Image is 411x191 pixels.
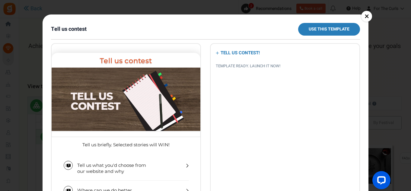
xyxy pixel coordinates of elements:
[361,11,372,22] a: ×
[298,23,360,36] a: Use this template
[7,98,142,104] p: Tell us briefly. Selected stories will WIN!
[216,49,354,57] h3: TELL US CONTEST!
[51,26,87,32] h1: Tell us contest
[216,63,354,69] p: TEMPLATE READY. LAUNCH IT NOW!
[27,12,122,21] span: Tell us contest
